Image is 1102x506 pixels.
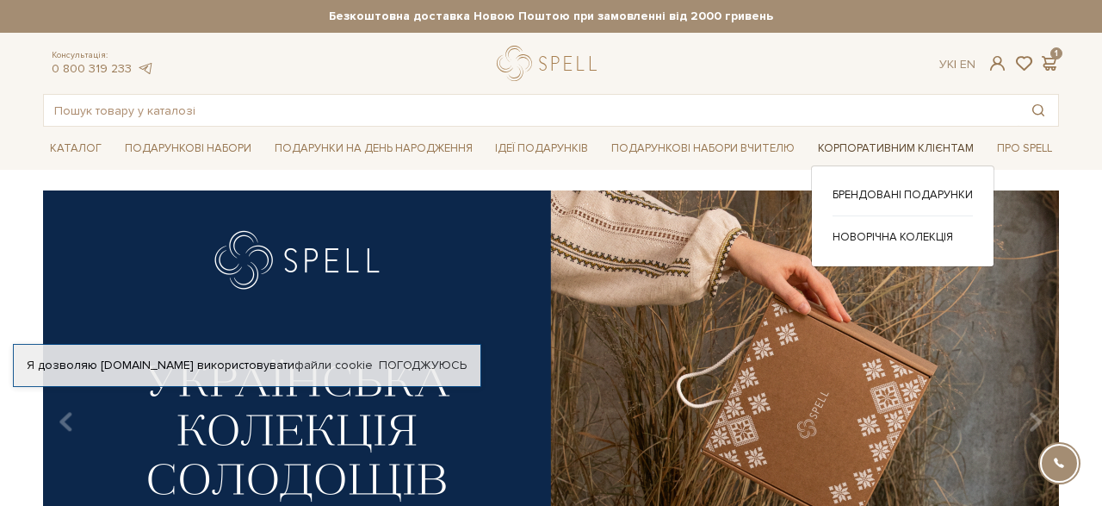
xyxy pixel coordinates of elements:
[52,50,153,61] span: Консультація:
[1018,95,1058,126] button: Пошук товару у каталозі
[44,95,1018,126] input: Пошук товару у каталозі
[52,61,132,76] a: 0 800 319 233
[379,358,467,373] a: Погоджуюсь
[811,135,981,162] a: Корпоративним клієнтам
[14,358,480,373] div: Я дозволяю [DOMAIN_NAME] використовувати
[811,166,994,266] div: Каталог
[136,61,153,76] a: telegram
[488,135,595,162] a: Ідеї подарунків
[954,57,957,72] span: |
[833,229,973,245] a: Новорічна колекція
[118,135,258,162] a: Подарункові набори
[833,187,973,203] a: Брендовані подарунки
[960,57,975,72] a: En
[294,358,373,372] a: файли cookie
[990,135,1059,162] a: Про Spell
[268,135,480,162] a: Подарунки на День народження
[939,57,975,72] div: Ук
[43,135,108,162] a: Каталог
[604,134,802,163] a: Подарункові набори Вчителю
[43,9,1059,24] strong: Безкоштовна доставка Новою Поштою при замовленні від 2000 гривень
